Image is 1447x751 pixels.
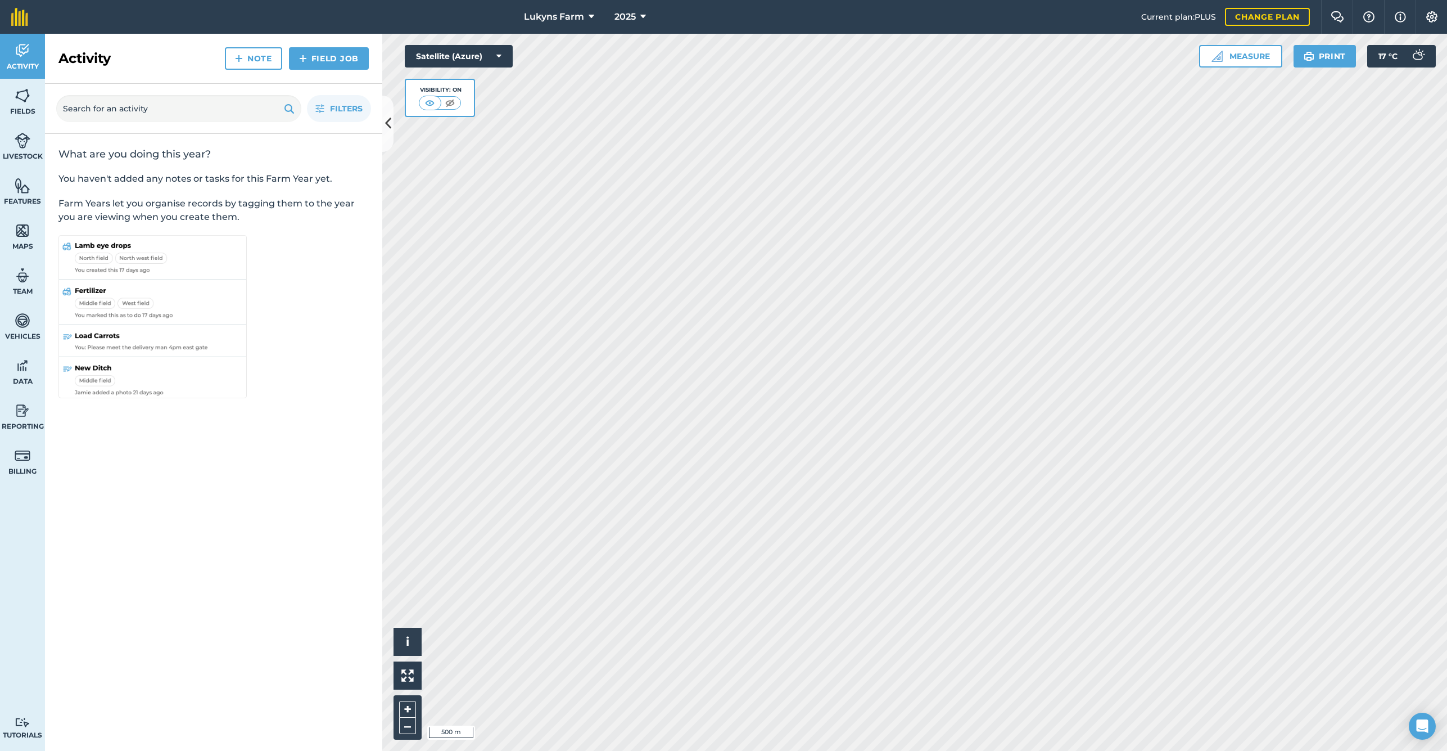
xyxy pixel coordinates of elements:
input: Search for an activity [56,95,301,122]
span: Filters [330,102,363,115]
img: svg+xml;base64,PHN2ZyB4bWxucz0iaHR0cDovL3d3dy53My5vcmcvMjAwMC9zdmciIHdpZHRoPSIxNCIgaGVpZ2h0PSIyNC... [299,52,307,65]
button: Measure [1199,45,1282,68]
img: svg+xml;base64,PHN2ZyB4bWxucz0iaHR0cDovL3d3dy53My5vcmcvMjAwMC9zdmciIHdpZHRoPSIxNCIgaGVpZ2h0PSIyNC... [235,52,243,65]
img: svg+xml;base64,PHN2ZyB4bWxucz0iaHR0cDovL3d3dy53My5vcmcvMjAwMC9zdmciIHdpZHRoPSI1MCIgaGVpZ2h0PSI0MC... [443,97,457,109]
span: Current plan : PLUS [1141,11,1216,23]
img: svg+xml;base64,PHN2ZyB4bWxucz0iaHR0cDovL3d3dy53My5vcmcvMjAwMC9zdmciIHdpZHRoPSIxOSIgaGVpZ2h0PSIyNC... [1304,50,1314,63]
img: svg+xml;base64,PD94bWwgdmVyc2lvbj0iMS4wIiBlbmNvZGluZz0idXRmLTgiPz4KPCEtLSBHZW5lcmF0b3I6IEFkb2JlIE... [15,447,30,464]
img: svg+xml;base64,PD94bWwgdmVyc2lvbj0iMS4wIiBlbmNvZGluZz0idXRmLTgiPz4KPCEtLSBHZW5lcmF0b3I6IEFkb2JlIE... [15,717,30,728]
img: Two speech bubbles overlapping with the left bubble in the forefront [1331,11,1344,23]
p: You haven't added any notes or tasks for this Farm Year yet. [58,172,369,186]
img: svg+xml;base64,PD94bWwgdmVyc2lvbj0iMS4wIiBlbmNvZGluZz0idXRmLTgiPz4KPCEtLSBHZW5lcmF0b3I6IEFkb2JlIE... [15,402,30,419]
span: Lukyns Farm [524,10,584,24]
button: Filters [307,95,371,122]
button: Print [1294,45,1356,68]
img: svg+xml;base64,PD94bWwgdmVyc2lvbj0iMS4wIiBlbmNvZGluZz0idXRmLTgiPz4KPCEtLSBHZW5lcmF0b3I6IEFkb2JlIE... [15,42,30,59]
h2: What are you doing this year? [58,147,369,161]
button: i [394,628,422,656]
img: svg+xml;base64,PHN2ZyB4bWxucz0iaHR0cDovL3d3dy53My5vcmcvMjAwMC9zdmciIHdpZHRoPSIxNyIgaGVpZ2h0PSIxNy... [1395,10,1406,24]
button: + [399,701,416,718]
img: svg+xml;base64,PHN2ZyB4bWxucz0iaHR0cDovL3d3dy53My5vcmcvMjAwMC9zdmciIHdpZHRoPSI1NiIgaGVpZ2h0PSI2MC... [15,177,30,194]
img: svg+xml;base64,PD94bWwgdmVyc2lvbj0iMS4wIiBlbmNvZGluZz0idXRmLTgiPz4KPCEtLSBHZW5lcmF0b3I6IEFkb2JlIE... [15,267,30,284]
p: Farm Years let you organise records by tagging them to the year you are viewing when you create t... [58,197,369,224]
img: Ruler icon [1211,51,1223,62]
span: 2025 [614,10,636,24]
span: 17 ° C [1378,45,1398,68]
img: svg+xml;base64,PHN2ZyB4bWxucz0iaHR0cDovL3d3dy53My5vcmcvMjAwMC9zdmciIHdpZHRoPSIxOSIgaGVpZ2h0PSIyNC... [284,102,295,115]
img: svg+xml;base64,PD94bWwgdmVyc2lvbj0iMS4wIiBlbmNvZGluZz0idXRmLTgiPz4KPCEtLSBHZW5lcmF0b3I6IEFkb2JlIE... [15,312,30,329]
div: Open Intercom Messenger [1409,713,1436,740]
img: A cog icon [1425,11,1439,23]
img: fieldmargin Logo [11,8,28,26]
img: svg+xml;base64,PD94bWwgdmVyc2lvbj0iMS4wIiBlbmNvZGluZz0idXRmLTgiPz4KPCEtLSBHZW5lcmF0b3I6IEFkb2JlIE... [1407,45,1429,68]
img: svg+xml;base64,PHN2ZyB4bWxucz0iaHR0cDovL3d3dy53My5vcmcvMjAwMC9zdmciIHdpZHRoPSI1MCIgaGVpZ2h0PSI0MC... [423,97,437,109]
button: – [399,718,416,734]
a: Note [225,47,282,70]
button: 17 °C [1367,45,1436,68]
a: Change plan [1225,8,1310,26]
img: svg+xml;base64,PHN2ZyB4bWxucz0iaHR0cDovL3d3dy53My5vcmcvMjAwMC9zdmciIHdpZHRoPSI1NiIgaGVpZ2h0PSI2MC... [15,222,30,239]
img: svg+xml;base64,PD94bWwgdmVyc2lvbj0iMS4wIiBlbmNvZGluZz0idXRmLTgiPz4KPCEtLSBHZW5lcmF0b3I6IEFkb2JlIE... [15,132,30,149]
div: Visibility: On [419,86,462,95]
img: Four arrows, one pointing top left, one top right, one bottom right and the last bottom left [401,669,414,682]
span: i [406,635,409,649]
img: svg+xml;base64,PD94bWwgdmVyc2lvbj0iMS4wIiBlbmNvZGluZz0idXRmLTgiPz4KPCEtLSBHZW5lcmF0b3I6IEFkb2JlIE... [15,357,30,374]
button: Satellite (Azure) [405,45,513,68]
img: svg+xml;base64,PHN2ZyB4bWxucz0iaHR0cDovL3d3dy53My5vcmcvMjAwMC9zdmciIHdpZHRoPSI1NiIgaGVpZ2h0PSI2MC... [15,87,30,104]
a: Field Job [289,47,369,70]
h2: Activity [58,50,111,68]
img: A question mark icon [1362,11,1376,23]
